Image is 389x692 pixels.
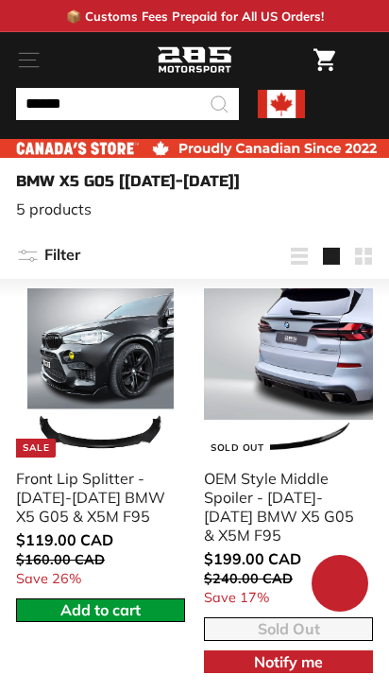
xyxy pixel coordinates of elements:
inbox-online-store-chat: Shopify online store chat [306,555,374,616]
p: 5 products [16,199,373,218]
span: Add to cart [60,600,141,619]
input: Search [16,88,239,120]
button: Sold Out [204,617,373,641]
div: Sale [16,439,56,458]
div: OEM Style Middle Spoiler - [DATE]-[DATE] BMW X5 G05 & X5M F95 [204,469,362,545]
button: Filter [16,234,80,279]
h1: BMW X5 G05 [[DATE]-[DATE]] [16,172,373,190]
div: Front Lip Splitter - [DATE]-[DATE] BMW X5 G05 & X5M F95 [16,469,174,526]
a: Sold Out OEM Style Middle Spoiler - [DATE]-[DATE] BMW X5 G05 & X5M F95 Save 17% [204,288,373,617]
a: Cart [304,33,345,87]
span: $119.00 CAD [16,530,113,549]
span: $240.00 CAD [204,570,293,587]
span: $160.00 CAD [16,551,105,568]
button: Add to cart [16,598,185,622]
div: Sold Out [204,439,270,458]
img: Logo_285_Motorsport_areodynamics_components [157,44,232,77]
span: Save 26% [16,570,81,587]
a: Sale Front Lip Splitter - [DATE]-[DATE] BMW X5 G05 & X5M F95 Save 26% [16,288,185,598]
button: Notify me [204,650,373,674]
span: Sold Out [258,619,320,638]
span: $199.00 CAD [204,549,301,568]
p: 📦 Customs Fees Prepaid for All US Orders! [66,9,324,24]
span: Save 17% [204,589,269,606]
